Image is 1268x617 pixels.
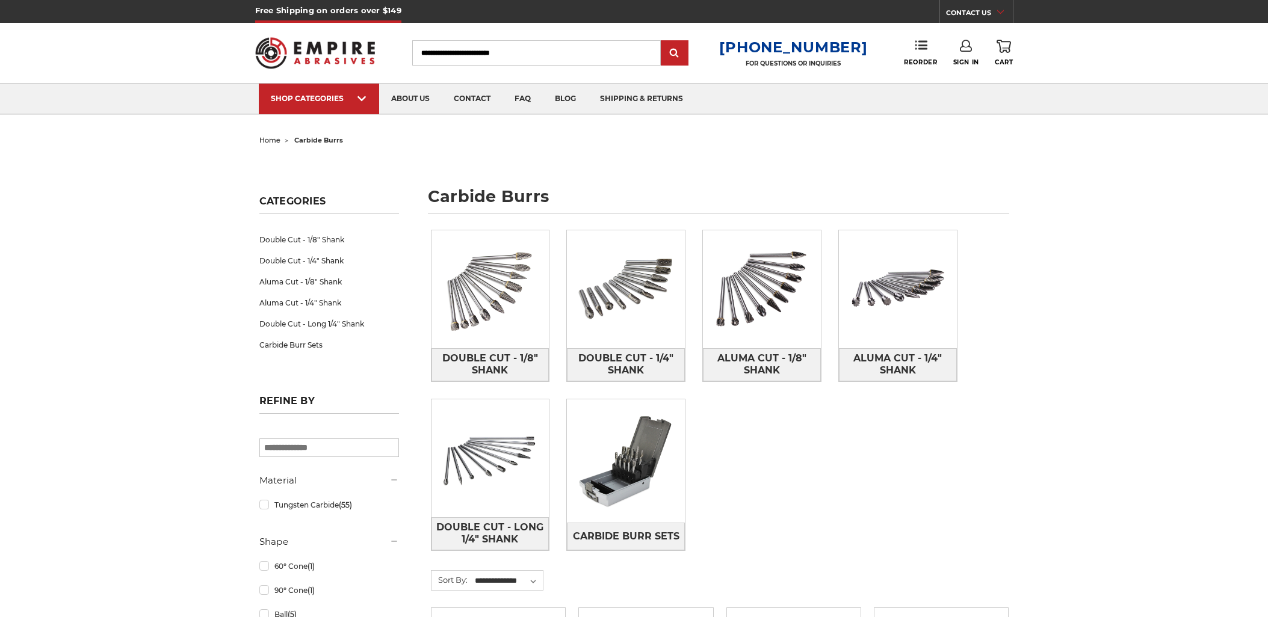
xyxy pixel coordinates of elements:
[255,29,376,76] img: Empire Abrasives
[428,188,1009,214] h1: carbide burrs
[442,84,503,114] a: contact
[703,230,821,348] img: Aluma Cut - 1/8" Shank
[904,40,937,66] a: Reorder
[259,473,399,488] h5: Material
[431,517,549,550] a: Double Cut - Long 1/4" Shank
[543,84,588,114] a: blog
[588,84,695,114] a: shipping & returns
[995,40,1013,66] a: Cart
[259,580,399,601] a: 90° Cone(1)
[719,38,867,56] a: [PHONE_NUMBER]
[953,58,979,66] span: Sign In
[431,230,549,348] img: Double Cut - 1/8" Shank
[567,402,685,520] img: Carbide Burr Sets
[567,348,685,381] a: Double Cut - 1/4" Shank
[431,348,549,381] a: Double Cut - 1/8" Shank
[259,292,399,313] a: Aluma Cut - 1/4" Shank
[259,556,399,577] a: 60° Cone(1)
[503,84,543,114] a: faq
[308,562,315,571] span: (1)
[259,313,399,334] a: Double Cut - Long 1/4" Shank
[839,348,957,381] a: Aluma Cut - 1/4" Shank
[431,571,468,589] label: Sort By:
[904,58,937,66] span: Reorder
[663,41,687,66] input: Submit
[259,535,399,549] h5: Shape
[704,348,820,381] span: Aluma Cut - 1/8" Shank
[259,136,280,144] a: home
[379,84,442,114] a: about us
[308,586,315,595] span: (1)
[294,136,343,144] span: carbide burrs
[946,6,1013,23] a: CONTACT US
[573,526,679,547] span: Carbide Burr Sets
[271,94,367,103] div: SHOP CATEGORIES
[259,250,399,271] a: Double Cut - 1/4" Shank
[995,58,1013,66] span: Cart
[840,348,956,381] span: Aluma Cut - 1/4" Shank
[259,271,399,292] a: Aluma Cut - 1/8" Shank
[259,494,399,515] a: Tungsten Carbide(55)
[259,229,399,250] a: Double Cut - 1/8" Shank
[568,348,684,381] span: Double Cut - 1/4" Shank
[839,230,957,348] img: Aluma Cut - 1/4" Shank
[432,348,549,381] span: Double Cut - 1/8" Shank
[473,572,543,590] select: Sort By:
[719,60,867,67] p: FOR QUESTIONS OR INQUIRIES
[567,523,685,550] a: Carbide Burr Sets
[567,230,685,348] img: Double Cut - 1/4" Shank
[259,334,399,355] a: Carbide Burr Sets
[432,517,549,550] span: Double Cut - Long 1/4" Shank
[703,348,821,381] a: Aluma Cut - 1/8" Shank
[431,399,549,517] img: Double Cut - Long 1/4" Shank
[259,195,399,214] h5: Categories
[339,500,352,509] span: (55)
[259,395,399,414] h5: Refine by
